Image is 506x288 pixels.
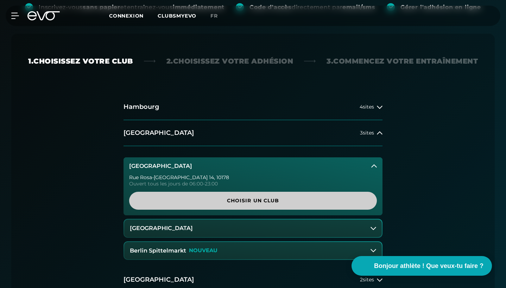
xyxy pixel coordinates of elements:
[327,56,478,66] div: 3. COMMENCEZ VOTRE ENTRAÎNEMENT
[124,242,382,260] button: Berlin SpittelmarktNOUVEAU
[129,192,377,210] a: CHOISIR UN CLUB
[352,256,492,276] button: Bonjour athlète ! Que veux-tu faire ?
[124,120,382,146] button: [GEOGRAPHIC_DATA]3sites
[124,129,194,137] h2: [GEOGRAPHIC_DATA]
[158,13,196,19] span: CLUBSMYEVO
[166,56,293,66] div: 2. CHOISISSEZ VOTRE ADHÉSION
[124,103,159,111] h2: Hambourg
[109,13,144,19] a: CONNEXION
[374,261,483,271] span: Bonjour athlète ! Que veux-tu faire ?
[360,104,374,110] span: 4 sites
[130,248,186,254] h3: Berlin Spittelmarkt
[210,12,226,20] a: FR
[210,13,218,19] span: FR
[124,220,382,237] button: [GEOGRAPHIC_DATA]
[28,56,133,66] div: 1. CHOISISSEZ VOTRE CLUB
[130,225,193,231] h3: [GEOGRAPHIC_DATA]
[124,157,382,175] button: [GEOGRAPHIC_DATA]
[124,275,194,284] h2: [GEOGRAPHIC_DATA]
[138,197,368,204] span: CHOISIR UN CLUB
[124,94,382,120] button: Hambourg4sites
[129,175,377,180] div: Rue Rosa-[GEOGRAPHIC_DATA] 14 , 10178
[360,130,374,136] span: 3 sites
[129,163,192,169] h3: [GEOGRAPHIC_DATA]
[129,181,377,186] div: Ouvert tous les jours de 06:00-23:00
[158,12,210,19] a: CLUBSMYEVO
[360,277,374,282] span: 2 sites
[189,248,217,254] p: NOUVEAU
